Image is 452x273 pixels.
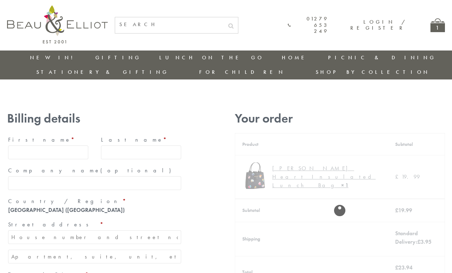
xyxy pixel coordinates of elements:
label: Country / Region [8,196,181,207]
label: Street address [8,219,181,230]
label: Last name [101,134,181,146]
a: Lunch On The Go [159,54,264,61]
input: SEARCH [115,17,224,32]
a: 1 [430,18,445,32]
h3: Your order [235,111,445,126]
a: For Children [199,69,285,76]
input: House number and street name [8,230,181,244]
input: Apartment, suite, unit, etc. (optional) [8,250,181,263]
a: Home [282,54,310,61]
a: New in! [30,54,77,61]
img: logo [7,5,108,43]
a: Shop by collection [316,69,430,76]
h3: Billing details [7,111,182,126]
a: Stationery & Gifting [36,69,169,76]
span: (optional) [100,167,175,174]
label: First name [8,134,88,146]
a: Gifting [95,54,141,61]
a: Picnic & Dining [328,54,436,61]
strong: [GEOGRAPHIC_DATA] ([GEOGRAPHIC_DATA]) [8,206,125,214]
a: Login / Register [350,18,406,31]
label: Company name [8,165,181,176]
a: 01279 653 249 [288,16,329,34]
